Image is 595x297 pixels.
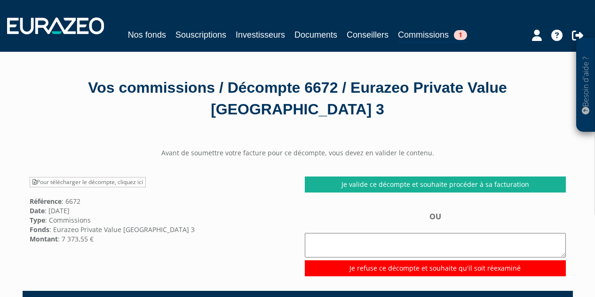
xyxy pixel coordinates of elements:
a: Souscriptions [175,28,226,41]
img: 1732889491-logotype_eurazeo_blanc_rvb.png [7,17,104,34]
div: OU [305,211,566,276]
a: Pour télécharger le décompte, cliquez ici [30,177,146,187]
input: Je refuse ce décompte et souhaite qu'il soit réexaminé [305,260,566,276]
a: Commissions1 [398,28,467,43]
div: Vos commissions / Décompte 6672 / Eurazeo Private Value [GEOGRAPHIC_DATA] 3 [30,77,566,120]
div: : 6672 : [DATE] : Commissions : Eurazeo Private Value [GEOGRAPHIC_DATA] 3 : 7 373,55 € [23,177,298,243]
strong: Type [30,216,45,225]
p: Besoin d'aide ? [580,43,591,128]
span: 1 [454,30,467,40]
a: Investisseurs [236,28,285,41]
strong: Fonds [30,225,49,234]
strong: Référence [30,197,62,206]
strong: Date [30,206,45,215]
a: Conseillers [347,28,389,41]
a: Documents [294,28,337,41]
center: Avant de soumettre votre facture pour ce décompte, vous devez en valider le contenu. [23,148,573,158]
strong: Montant [30,234,58,243]
a: Je valide ce décompte et souhaite procéder à sa facturation [305,177,566,193]
a: Nos fonds [128,28,166,41]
